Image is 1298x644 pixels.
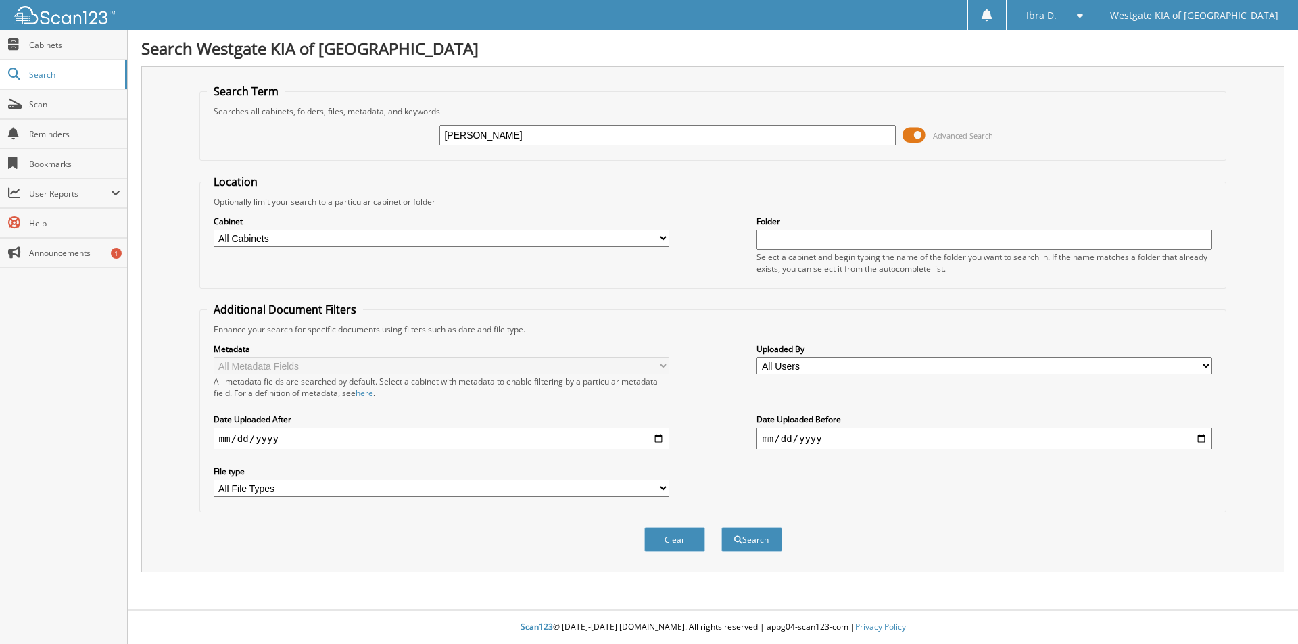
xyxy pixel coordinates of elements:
div: Select a cabinet and begin typing the name of the folder you want to search in. If the name match... [756,251,1212,274]
legend: Search Term [207,84,285,99]
iframe: Chat Widget [1230,579,1298,644]
label: Date Uploaded After [214,414,669,425]
label: Folder [756,216,1212,227]
img: scan123-logo-white.svg [14,6,115,24]
span: Advanced Search [933,130,993,141]
span: Search [29,69,118,80]
span: User Reports [29,188,111,199]
span: Cabinets [29,39,120,51]
legend: Additional Document Filters [207,302,363,317]
a: Privacy Policy [855,621,906,633]
label: Metadata [214,343,669,355]
label: Uploaded By [756,343,1212,355]
span: Scan123 [521,621,553,633]
input: start [214,428,669,449]
span: Scan [29,99,120,110]
h1: Search Westgate KIA of [GEOGRAPHIC_DATA] [141,37,1284,59]
label: File type [214,466,669,477]
div: Optionally limit your search to a particular cabinet or folder [207,196,1220,207]
span: Bookmarks [29,158,120,170]
div: © [DATE]-[DATE] [DOMAIN_NAME]. All rights reserved | appg04-scan123-com | [128,611,1298,644]
a: here [356,387,373,399]
div: Enhance your search for specific documents using filters such as date and file type. [207,324,1220,335]
button: Search [721,527,782,552]
span: Reminders [29,128,120,140]
span: Ibra D. [1026,11,1057,20]
div: All metadata fields are searched by default. Select a cabinet with metadata to enable filtering b... [214,376,669,399]
div: Searches all cabinets, folders, files, metadata, and keywords [207,105,1220,117]
span: Help [29,218,120,229]
input: end [756,428,1212,449]
legend: Location [207,174,264,189]
span: Westgate KIA of [GEOGRAPHIC_DATA] [1110,11,1278,20]
label: Cabinet [214,216,669,227]
label: Date Uploaded Before [756,414,1212,425]
div: 1 [111,248,122,259]
button: Clear [644,527,705,552]
span: Announcements [29,247,120,259]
